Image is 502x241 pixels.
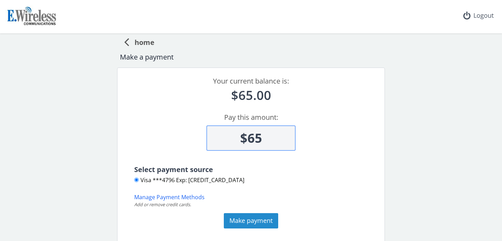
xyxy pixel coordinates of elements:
[120,52,382,62] div: Make a payment
[134,176,244,184] label: Visa ***4796 Exp: [CREDIT_CARD_DATA]
[134,178,139,182] input: Visa ***4796 Exp: [CREDIT_CARD_DATA]
[134,165,213,174] span: Select payment source
[126,76,376,86] div: Your current balance is:
[134,193,205,201] button: Manage Payment Methods
[126,112,376,123] div: Pay this amount:
[224,213,278,228] button: Make payment
[134,201,379,208] div: Add or remove credit cards.
[129,35,154,48] span: home
[126,86,376,104] div: $65.00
